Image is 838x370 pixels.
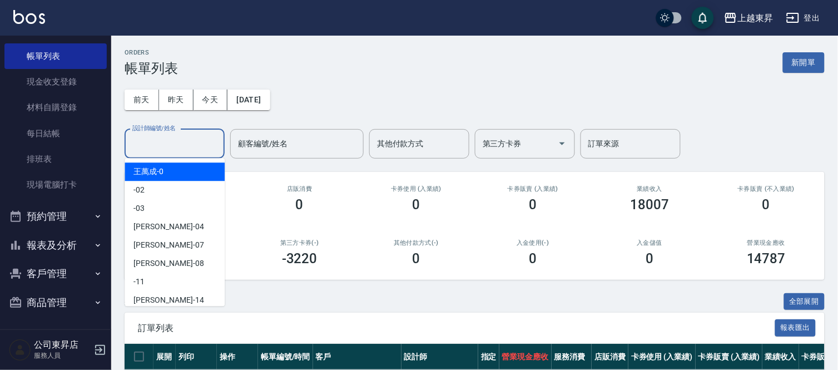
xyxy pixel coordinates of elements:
h2: 店販消費 [255,185,345,193]
span: -11 [133,276,145,288]
button: 新開單 [783,52,825,73]
th: 設計師 [401,344,478,370]
span: [PERSON_NAME] -14 [133,294,204,306]
th: 帳單編號/時間 [258,344,313,370]
th: 操作 [217,344,258,370]
div: 上越東昇 [737,11,773,25]
h3: 0 [296,197,304,213]
h2: 卡券使用 (入業績) [371,185,462,193]
span: [PERSON_NAME] -04 [133,221,204,233]
span: 訂單列表 [138,323,775,334]
a: 每日結帳 [4,121,107,146]
h3: 0 [529,197,537,213]
th: 指定 [478,344,499,370]
th: 業績收入 [762,344,799,370]
h2: 業績收入 [604,185,695,193]
a: 新開單 [783,57,825,67]
h3: 帳單列表 [125,61,178,76]
th: 卡券販賣 (入業績) [696,344,763,370]
th: 展開 [153,344,176,370]
th: 客戶 [313,344,401,370]
a: 報表匯出 [775,322,816,333]
h3: -3220 [282,251,318,267]
h2: 卡券販賣 (入業績) [488,185,578,193]
h2: ORDERS [125,49,178,56]
button: 登出 [782,8,825,28]
a: 帳單列表 [4,43,107,69]
h3: 14787 [747,251,786,267]
h2: 第三方卡券(-) [255,239,345,246]
span: [PERSON_NAME] -08 [133,258,204,269]
a: 現金收支登錄 [4,69,107,95]
th: 服務消費 [552,344,592,370]
label: 設計師編號/姓名 [132,124,176,132]
span: -02 [133,184,145,196]
h2: 入金使用(-) [488,239,578,246]
a: 現場電腦打卡 [4,172,107,198]
button: save [692,7,714,29]
span: -03 [133,203,145,214]
button: [DATE] [227,90,270,110]
a: 排班表 [4,146,107,172]
th: 列印 [176,344,217,370]
button: 報表及分析 [4,231,107,260]
h3: 0 [413,251,420,267]
span: 王萬成 -0 [133,166,163,177]
th: 店販消費 [592,344,628,370]
button: Open [553,135,571,152]
button: 全部展開 [784,293,825,310]
a: 材料自購登錄 [4,95,107,120]
h5: 公司東昇店 [34,339,91,351]
button: 商品管理 [4,288,107,317]
h3: 0 [646,251,653,267]
h2: 入金儲值 [604,239,695,246]
h3: 0 [529,251,537,267]
h3: 0 [413,197,420,213]
th: 營業現金應收 [499,344,552,370]
h2: 卡券販賣 (不入業績) [721,185,811,193]
span: [PERSON_NAME] -07 [133,239,204,251]
button: 客戶管理 [4,259,107,288]
button: 上越東昇 [720,7,777,29]
button: 報表匯出 [775,319,816,337]
button: 前天 [125,90,159,110]
button: 今天 [194,90,228,110]
h3: 0 [762,197,770,213]
img: Logo [13,10,45,24]
button: 預約管理 [4,202,107,231]
p: 服務人員 [34,351,91,361]
img: Person [9,339,31,361]
h2: 其他付款方式(-) [371,239,462,246]
button: 昨天 [159,90,194,110]
h3: 18007 [630,197,669,213]
h2: 營業現金應收 [721,239,811,246]
th: 卡券使用 (入業績) [628,344,696,370]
